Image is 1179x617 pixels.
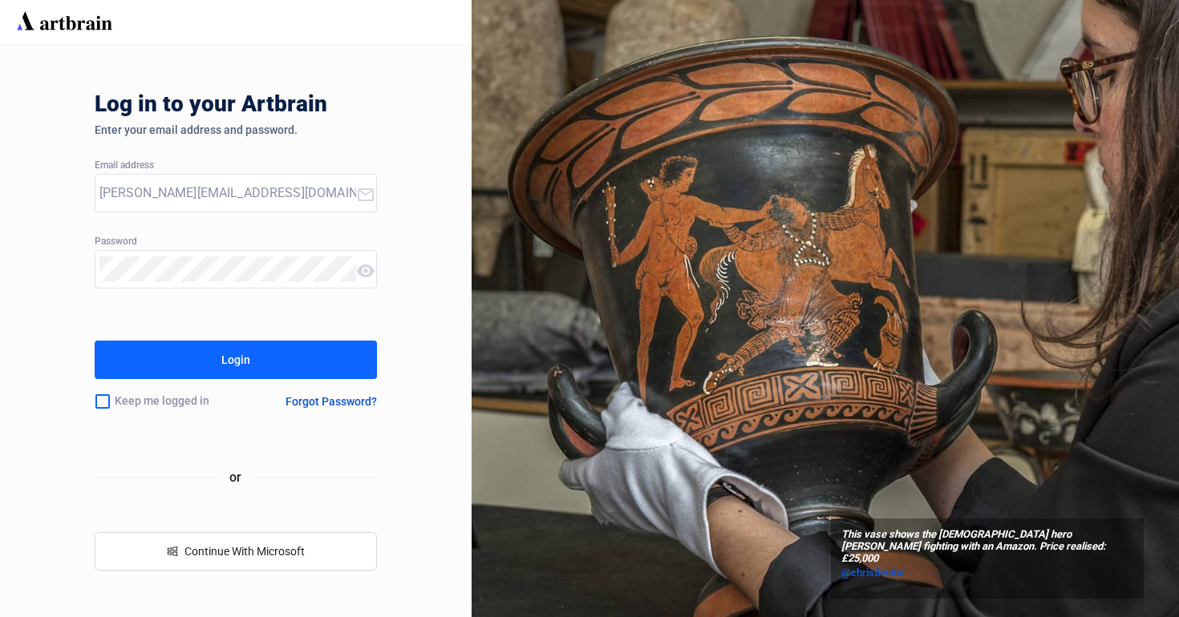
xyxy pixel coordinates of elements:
span: windows [167,546,178,557]
span: This vase shows the [DEMOGRAPHIC_DATA] hero [PERSON_NAME] fighting with an Amazon. Price realised... [841,529,1133,565]
div: Login [221,347,250,373]
div: Email address [95,160,378,171]
span: @christiesinc [841,567,905,579]
div: Enter your email address and password. [95,123,378,136]
span: Continue With Microsoft [184,545,305,558]
div: Log in to your Artbrain [95,91,576,123]
a: @christiesinc [841,565,1133,581]
button: Login [95,341,378,379]
div: Password [95,236,378,248]
span: or [217,467,254,487]
input: Your Email [99,180,357,206]
button: windowsContinue With Microsoft [95,532,378,571]
div: Forgot Password? [286,395,377,408]
div: Keep me logged in [95,385,250,418]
